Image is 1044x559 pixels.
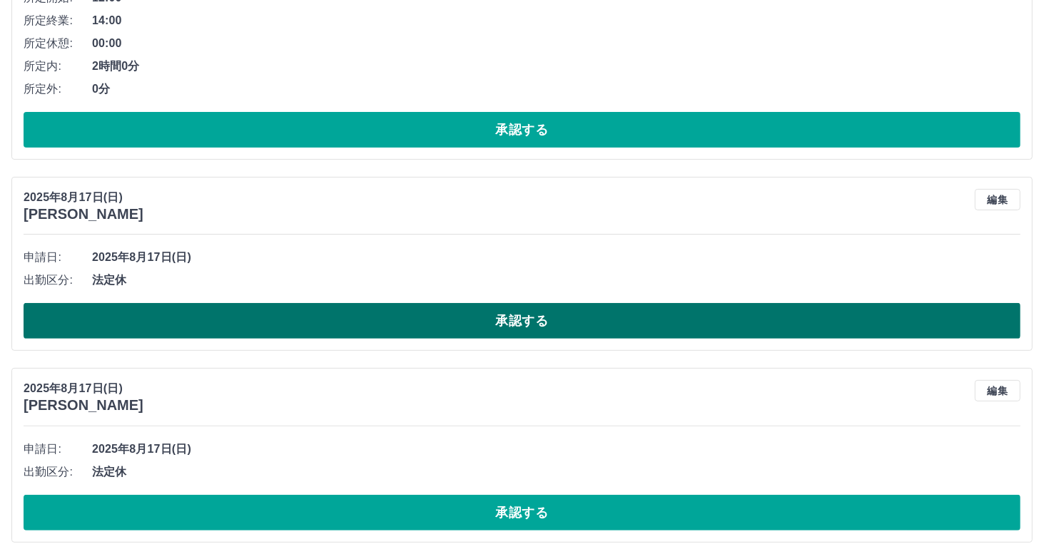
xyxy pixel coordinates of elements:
[92,249,1020,266] span: 2025年8月17日(日)
[24,249,92,266] span: 申請日:
[24,112,1020,148] button: 承認する
[24,58,92,75] span: 所定内:
[92,441,1020,458] span: 2025年8月17日(日)
[24,397,143,414] h3: [PERSON_NAME]
[92,272,1020,289] span: 法定休
[92,35,1020,52] span: 00:00
[24,81,92,98] span: 所定外:
[975,189,1020,210] button: 編集
[24,303,1020,339] button: 承認する
[24,12,92,29] span: 所定終業:
[24,189,143,206] p: 2025年8月17日(日)
[92,58,1020,75] span: 2時間0分
[24,380,143,397] p: 2025年8月17日(日)
[92,81,1020,98] span: 0分
[24,463,92,481] span: 出勤区分:
[24,206,143,222] h3: [PERSON_NAME]
[92,463,1020,481] span: 法定休
[24,35,92,52] span: 所定休憩:
[975,380,1020,401] button: 編集
[24,495,1020,530] button: 承認する
[24,441,92,458] span: 申請日:
[24,272,92,289] span: 出勤区分:
[92,12,1020,29] span: 14:00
